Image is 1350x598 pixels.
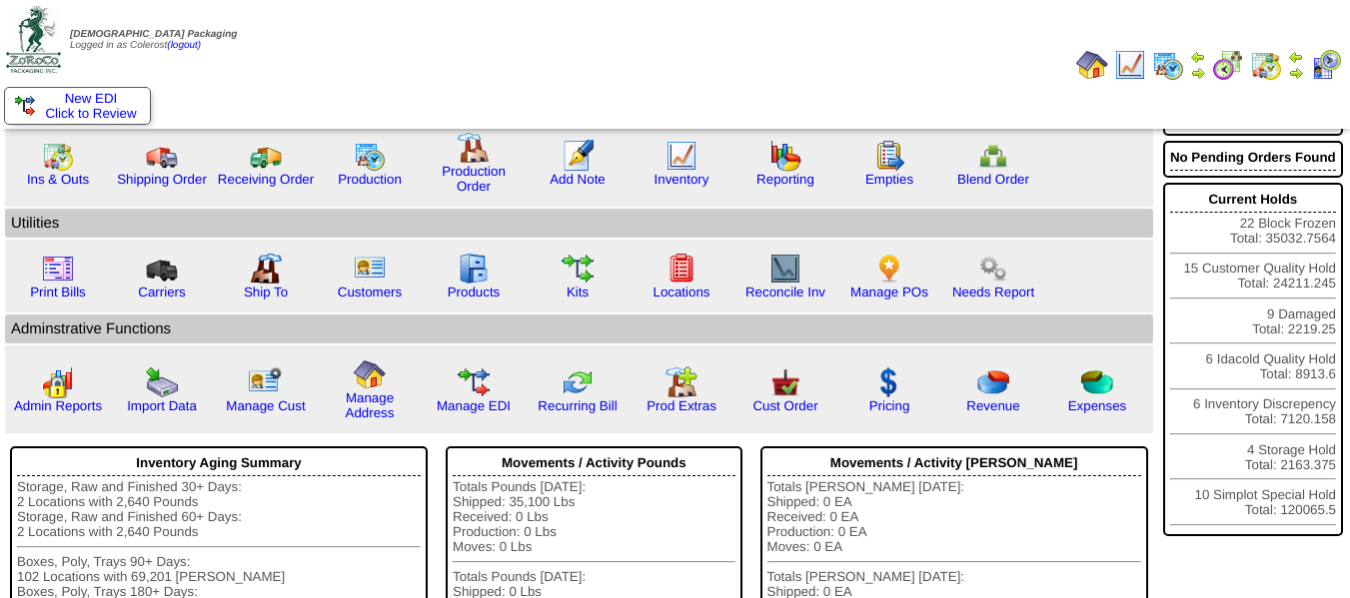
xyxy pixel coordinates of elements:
[338,172,402,187] a: Production
[562,366,594,398] img: reconcile.gif
[538,398,617,413] a: Recurring Bill
[42,253,74,285] img: invoice2.gif
[873,366,905,398] img: dollar.gif
[562,253,594,285] img: workflow.gif
[1212,49,1244,81] img: calendarblend.gif
[218,172,314,187] a: Receiving Order
[354,140,386,172] img: calendarprod.gif
[869,398,910,413] a: Pricing
[338,285,402,299] a: Customers
[244,285,288,299] a: Ship To
[1114,49,1146,81] img: line_graph.gif
[448,285,501,299] a: Products
[346,390,395,420] a: Manage Address
[966,398,1019,413] a: Revenue
[42,366,74,398] img: graph2.png
[655,172,709,187] a: Inventory
[1288,65,1304,81] img: arrowright.gif
[1190,65,1206,81] img: arrowright.gif
[6,6,61,73] img: zoroco-logo-small.webp
[653,285,709,299] a: Locations
[745,285,825,299] a: Reconcile Inv
[167,40,201,51] a: (logout)
[562,140,594,172] img: orders.gif
[458,366,490,398] img: edi.gif
[756,172,814,187] a: Reporting
[437,398,511,413] a: Manage EDI
[250,140,282,172] img: truck2.gif
[567,285,589,299] a: Kits
[14,398,102,413] a: Admin Reports
[146,253,178,285] img: truck3.gif
[666,253,697,285] img: locations.gif
[850,285,928,299] a: Manage POs
[769,253,801,285] img: line_graph2.gif
[769,366,801,398] img: cust_order.png
[865,172,913,187] a: Empties
[5,209,1153,238] td: Utilities
[977,140,1009,172] img: network.png
[15,96,35,116] img: ediSmall.gif
[1170,145,1336,171] div: No Pending Orders Found
[666,366,697,398] img: prodextras.gif
[1310,49,1342,81] img: calendarcustomer.gif
[873,140,905,172] img: workorder.gif
[1170,187,1336,213] div: Current Holds
[15,106,140,121] span: Click to Review
[127,398,197,413] a: Import Data
[458,132,490,164] img: factory.gif
[752,398,817,413] a: Cust Order
[65,91,118,106] span: New EDI
[977,366,1009,398] img: pie_chart.png
[550,172,606,187] a: Add Note
[354,253,386,285] img: customers.gif
[117,172,207,187] a: Shipping Order
[5,314,1153,343] td: Adminstrative Functions
[1190,49,1206,65] img: arrowleft.gif
[977,253,1009,285] img: workflow.png
[15,91,140,121] a: New EDI Click to Review
[873,253,905,285] img: po.png
[226,398,305,413] a: Manage Cust
[1068,398,1127,413] a: Expenses
[70,29,237,40] span: [DEMOGRAPHIC_DATA] Packaging
[666,140,697,172] img: line_graph.gif
[17,450,421,476] div: Inventory Aging Summary
[442,164,506,194] a: Production Order
[248,366,285,398] img: managecust.png
[957,172,1029,187] a: Blend Order
[769,140,801,172] img: graph.gif
[767,450,1141,476] div: Movements / Activity [PERSON_NAME]
[1288,49,1304,65] img: arrowleft.gif
[354,358,386,390] img: home.gif
[70,29,237,51] span: Logged in as Colerost
[952,285,1034,299] a: Needs Report
[138,285,185,299] a: Carriers
[1076,49,1108,81] img: home.gif
[1163,183,1343,536] div: 22 Block Frozen Total: 35032.7564 15 Customer Quality Hold Total: 24211.245 9 Damaged Total: 2219...
[146,366,178,398] img: import.gif
[453,450,734,476] div: Movements / Activity Pounds
[146,140,178,172] img: truck.gif
[458,253,490,285] img: cabinet.gif
[1250,49,1282,81] img: calendarinout.gif
[42,140,74,172] img: calendarinout.gif
[250,253,282,285] img: factory2.gif
[30,285,86,299] a: Print Bills
[27,172,89,187] a: Ins & Outs
[1081,366,1113,398] img: pie_chart2.png
[1152,49,1184,81] img: calendarprod.gif
[647,398,716,413] a: Prod Extras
